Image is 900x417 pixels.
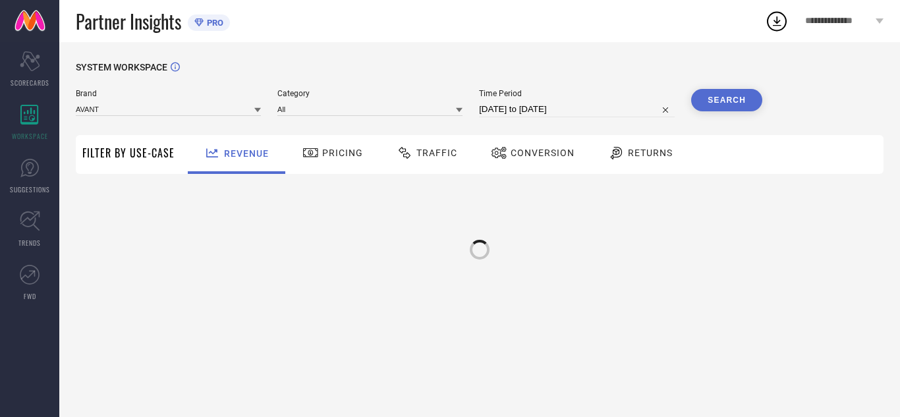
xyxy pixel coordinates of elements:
[76,62,167,72] span: SYSTEM WORKSPACE
[224,148,269,159] span: Revenue
[204,18,223,28] span: PRO
[479,101,675,117] input: Select time period
[76,8,181,35] span: Partner Insights
[76,89,261,98] span: Brand
[691,89,762,111] button: Search
[277,89,463,98] span: Category
[12,131,48,141] span: WORKSPACE
[628,148,673,158] span: Returns
[765,9,789,33] div: Open download list
[18,238,41,248] span: TRENDS
[479,89,675,98] span: Time Period
[11,78,49,88] span: SCORECARDS
[416,148,457,158] span: Traffic
[511,148,575,158] span: Conversion
[322,148,363,158] span: Pricing
[82,145,175,161] span: Filter By Use-Case
[24,291,36,301] span: FWD
[10,184,50,194] span: SUGGESTIONS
